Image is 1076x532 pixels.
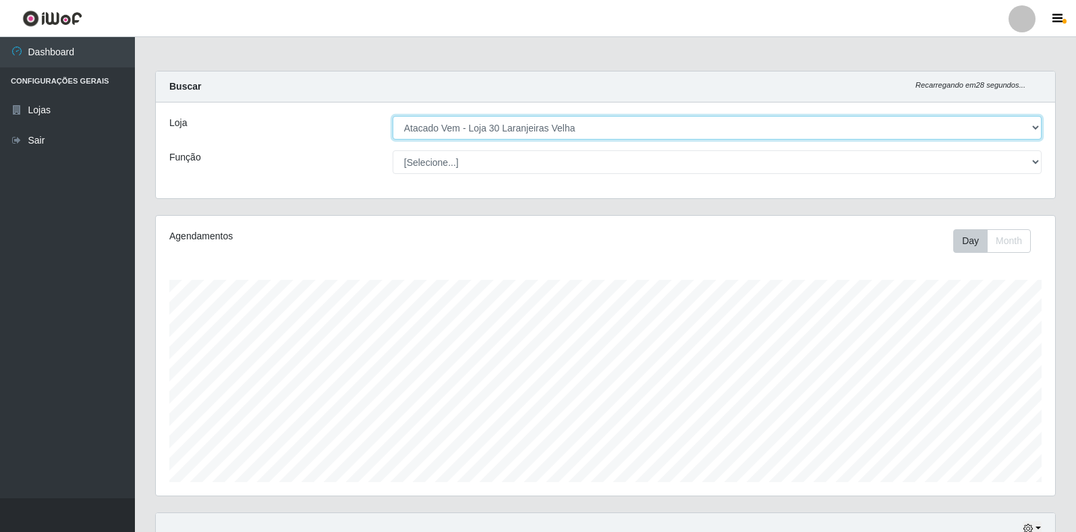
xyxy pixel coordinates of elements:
div: First group [953,229,1031,253]
button: Day [953,229,988,253]
strong: Buscar [169,81,201,92]
button: Month [987,229,1031,253]
label: Loja [169,116,187,130]
i: Recarregando em 28 segundos... [915,81,1025,89]
div: Toolbar with button groups [953,229,1042,253]
img: CoreUI Logo [22,10,82,27]
div: Agendamentos [169,229,521,243]
label: Função [169,150,201,165]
